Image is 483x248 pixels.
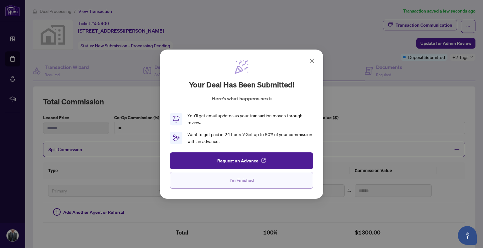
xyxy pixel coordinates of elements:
h2: Your deal has been submitted! [189,80,294,90]
button: I'm Finished [170,171,313,188]
button: Open asap [458,226,477,245]
p: Here’s what happens next: [212,95,272,102]
div: You’ll get email updates as your transaction moves through review. [187,112,313,126]
span: Request an Advance [217,156,258,166]
span: I'm Finished [230,175,254,185]
div: Want to get paid in 24 hours? Get up to 80% of your commission with an advance. [187,131,313,145]
button: Request an Advance [170,152,313,169]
